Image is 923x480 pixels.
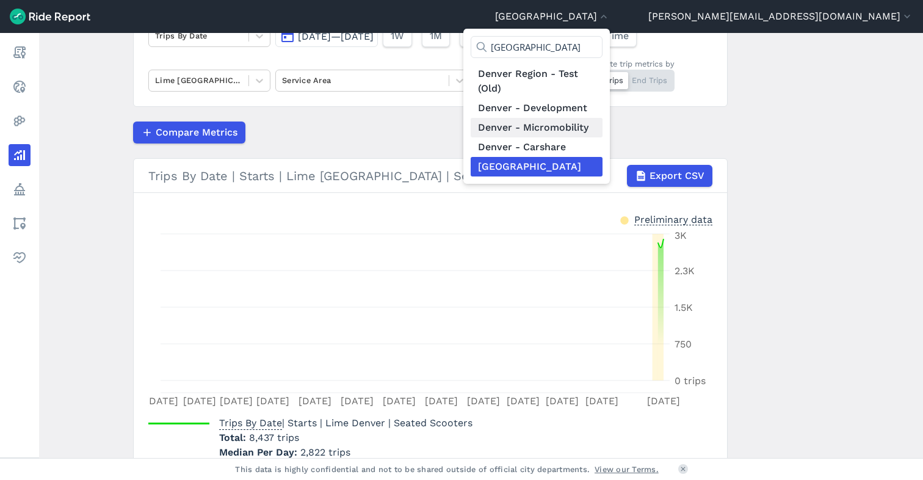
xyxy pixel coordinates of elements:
a: Denver Region - Test (Old) [471,64,603,98]
a: Denver - Micromobility [471,118,603,137]
a: Denver - Development [471,98,603,118]
input: Type to filter... [471,36,603,58]
a: [GEOGRAPHIC_DATA] [471,157,603,176]
a: Denver - Carshare [471,137,603,157]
